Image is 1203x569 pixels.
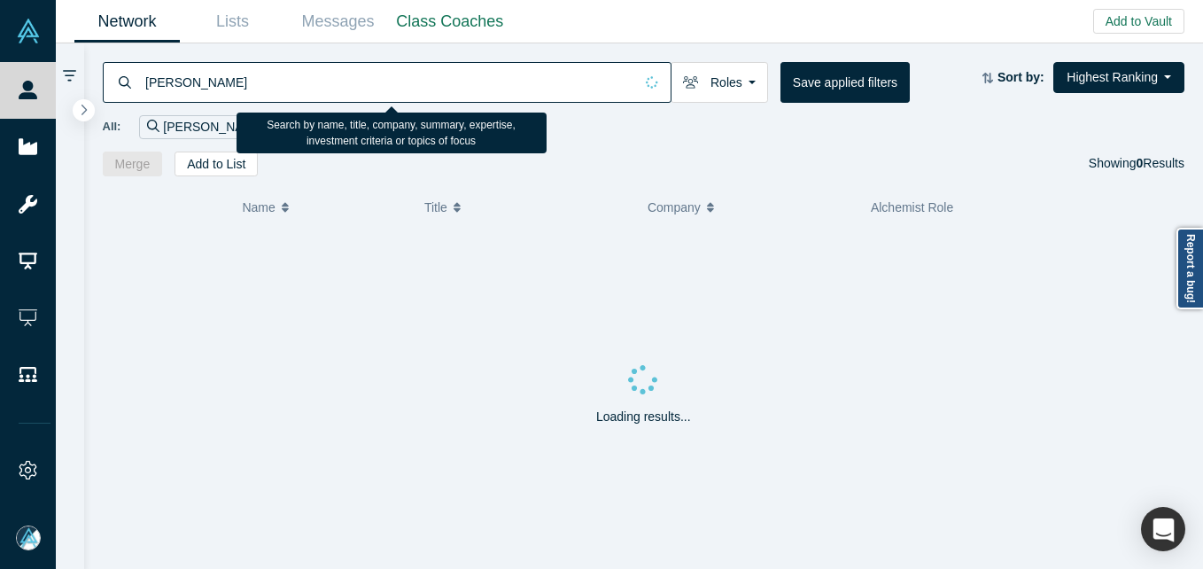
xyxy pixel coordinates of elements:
[1089,152,1184,176] div: Showing
[103,152,163,176] button: Merge
[180,1,285,43] a: Lists
[391,1,509,43] a: Class Coaches
[596,408,691,426] p: Loading results...
[139,115,286,139] div: [PERSON_NAME]
[424,189,629,226] button: Title
[997,70,1044,84] strong: Sort by:
[16,526,41,550] img: Mia Scott's Account
[1137,156,1184,170] span: Results
[285,1,391,43] a: Messages
[871,200,953,214] span: Alchemist Role
[1093,9,1184,34] button: Add to Vault
[175,152,258,176] button: Add to List
[780,62,910,103] button: Save applied filters
[424,189,447,226] span: Title
[103,118,121,136] span: All:
[242,189,275,226] span: Name
[16,19,41,43] img: Alchemist Vault Logo
[648,189,701,226] span: Company
[671,62,768,103] button: Roles
[74,1,180,43] a: Network
[144,61,633,103] input: Search by name, title, company, summary, expertise, investment criteria or topics of focus
[1053,62,1184,93] button: Highest Ranking
[1137,156,1144,170] strong: 0
[242,189,406,226] button: Name
[648,189,852,226] button: Company
[1176,228,1203,309] a: Report a bug!
[265,117,278,137] button: Remove Filter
